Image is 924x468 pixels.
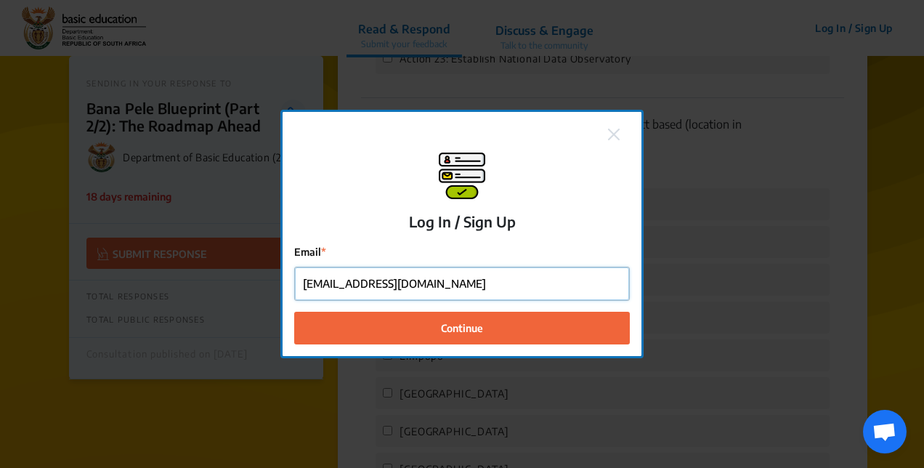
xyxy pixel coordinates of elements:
img: signup-modal.png [439,153,485,199]
input: Email [295,267,629,300]
div: Open chat [863,410,907,453]
img: close.png [608,129,620,140]
p: Log In / Sign Up [409,211,516,233]
button: Continue [294,312,630,344]
span: Continue [441,320,483,336]
label: Email [294,244,630,259]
